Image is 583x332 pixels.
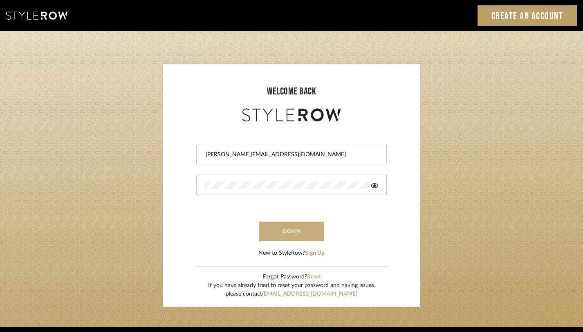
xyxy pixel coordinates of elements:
button: Sign Up [305,249,325,258]
div: Forgot Password? [208,273,375,281]
button: Reset [307,273,321,281]
a: Create an Account [478,5,577,26]
div: welcome back [171,84,412,99]
button: sign in [259,222,324,241]
a: [EMAIL_ADDRESS][DOMAIN_NAME] [262,291,357,297]
div: If you have already tried to reset your password and having issues, please contact [208,281,375,298]
div: New to StyleRow? [258,249,325,258]
input: Email Address [205,150,376,159]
